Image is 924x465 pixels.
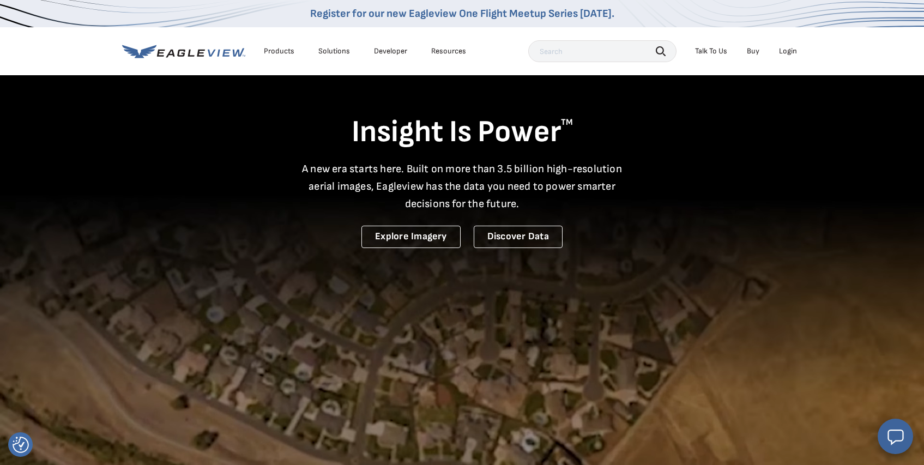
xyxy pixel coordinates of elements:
sup: TM [561,117,573,128]
div: Resources [431,46,466,56]
button: Consent Preferences [13,437,29,453]
a: Explore Imagery [361,226,461,248]
button: Open chat window [878,419,913,454]
img: Revisit consent button [13,437,29,453]
a: Discover Data [474,226,563,248]
p: A new era starts here. Built on more than 3.5 billion high-resolution aerial images, Eagleview ha... [295,160,629,213]
div: Solutions [318,46,350,56]
input: Search [528,40,677,62]
a: Register for our new Eagleview One Flight Meetup Series [DATE]. [310,7,614,20]
div: Products [264,46,294,56]
a: Buy [747,46,759,56]
div: Talk To Us [695,46,727,56]
h1: Insight Is Power [122,113,802,152]
a: Developer [374,46,407,56]
div: Login [779,46,797,56]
